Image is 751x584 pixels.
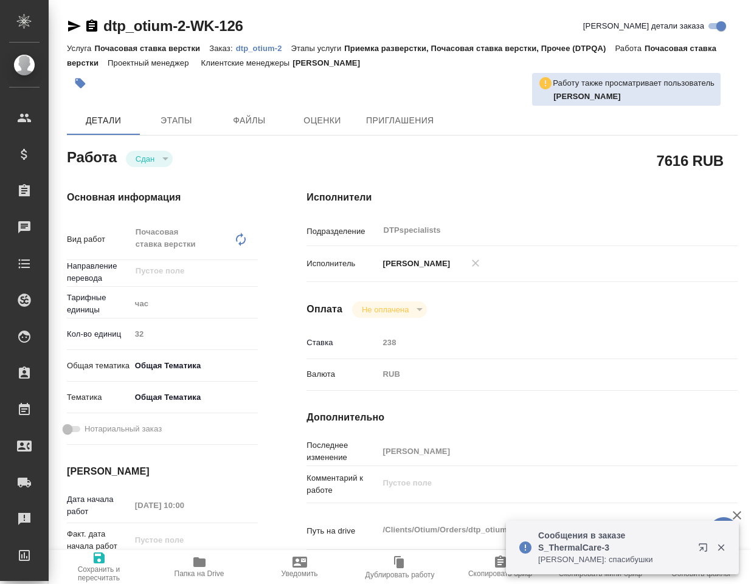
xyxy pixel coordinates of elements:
[292,58,369,67] p: [PERSON_NAME]
[67,145,117,167] h2: Работа
[131,387,258,408] div: Общая Тематика
[67,44,94,53] p: Услуга
[306,439,378,464] p: Последнее изменение
[67,391,131,404] p: Тематика
[85,423,162,435] span: Нотариальный заказ
[67,19,81,33] button: Скопировать ссылку для ЯМессенджера
[67,70,94,97] button: Добавить тэг
[236,43,291,53] a: dtp_otium-2
[553,77,715,89] p: Работу также просматривает пользователь
[67,190,258,205] h4: Основная информация
[306,410,738,425] h4: Дополнительно
[350,550,450,584] button: Дублировать работу
[131,325,258,343] input: Пустое поле
[553,92,621,101] b: [PERSON_NAME]
[708,517,739,548] button: 🙏
[657,150,724,171] h2: 7616 RUB
[291,44,345,53] p: Этапы услуги
[108,58,192,67] p: Проектный менеджер
[306,190,738,205] h4: Исполнители
[209,44,235,53] p: Заказ:
[132,154,158,164] button: Сдан
[149,550,249,584] button: Папка на Drive
[378,520,701,540] textarea: /Clients/Оtium/Orders/dtp_otium-2/DTP/dtp_otium-2-WK-126
[249,550,350,584] button: Уведомить
[366,113,434,128] span: Приглашения
[583,20,704,32] span: [PERSON_NAME] детали заказа
[378,364,701,385] div: RUB
[131,356,258,376] div: Общая Тематика
[352,301,427,318] div: Сдан
[67,360,131,372] p: Общая тематика
[708,542,733,553] button: Закрыть
[67,464,258,479] h4: [PERSON_NAME]
[236,44,291,53] p: dtp_otium-2
[67,528,131,552] p: Факт. дата начала работ
[358,304,412,315] button: Не оплачена
[67,292,131,316] p: Тарифные единицы
[450,550,550,584] button: Скопировать бриф
[306,225,378,238] p: Подразделение
[134,264,230,278] input: Пустое поле
[56,565,142,582] span: Сохранить и пересчитать
[85,19,99,33] button: Скопировать ссылку
[538,529,690,554] p: Сообщения в заказе S_ThermalCare-3
[131,294,258,314] div: час
[378,442,701,460] input: Пустое поле
[306,337,378,349] p: Ставка
[293,113,351,128] span: Оценки
[468,569,532,578] span: Скопировать бриф
[691,535,720,565] button: Открыть в новой вкладке
[67,260,131,284] p: Направление перевода
[103,18,243,34] a: dtp_otium-2-WK-126
[378,258,450,270] p: [PERSON_NAME]
[67,493,131,518] p: Дата начала работ
[201,58,293,67] p: Клиентские менеджеры
[365,571,435,579] span: Дублировать работу
[306,525,378,537] p: Путь на drive
[553,91,715,103] p: Ковтун Светлана
[67,328,131,340] p: Кол-во единиц
[175,569,224,578] span: Папка на Drive
[131,531,237,549] input: Пустое поле
[131,496,237,514] input: Пустое поле
[378,334,701,351] input: Пустое поле
[615,44,645,53] p: Работа
[306,258,378,270] p: Исполнитель
[94,44,209,53] p: Почасовая ставка верстки
[49,550,149,584] button: Сохранить и пересчитать
[306,472,378,496] p: Комментарий к работе
[147,113,206,128] span: Этапы
[126,151,173,167] div: Сдан
[220,113,279,128] span: Файлы
[67,233,131,246] p: Вид работ
[282,569,318,578] span: Уведомить
[538,554,690,566] p: [PERSON_NAME]: спасибушки
[74,113,133,128] span: Детали
[344,44,615,53] p: Приемка разверстки, Почасовая ставка верстки, Прочее (DTPQA)
[306,368,378,380] p: Валюта
[306,302,342,317] h4: Оплата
